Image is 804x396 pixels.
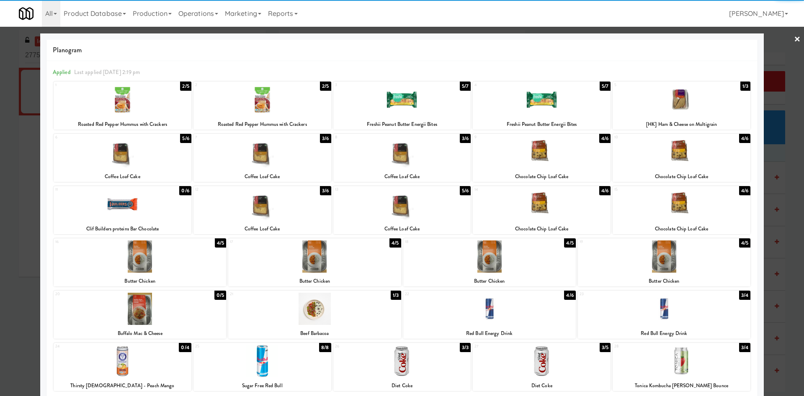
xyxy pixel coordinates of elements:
[335,224,470,234] div: Coffee Loaf Cake
[613,343,750,391] div: 283/4Tonica Kombucha [PERSON_NAME] Bounce
[333,119,471,130] div: Freshii Peanut Butter Energii Bites
[564,291,575,300] div: 4/6
[180,82,191,91] div: 2/5
[55,343,122,350] div: 24
[580,291,664,298] div: 23
[54,171,191,182] div: Coffee Loaf Cake
[474,343,541,350] div: 27
[600,343,611,352] div: 3/5
[195,224,330,234] div: Coffee Loaf Cake
[564,238,575,248] div: 4/5
[578,328,750,339] div: Red Bull Energy Drink
[229,328,399,339] div: Beef Barbacoa
[193,381,331,391] div: Sugar Free Red Bull
[405,238,490,245] div: 18
[405,328,575,339] div: Red Bull Energy Drink
[55,171,190,182] div: Coffee Loaf Cake
[739,291,750,300] div: 3/4
[195,343,262,350] div: 25
[739,134,750,143] div: 4/6
[320,134,331,143] div: 3/6
[473,381,611,391] div: Diet Coke
[460,82,471,91] div: 5/7
[403,291,576,339] div: 224/6Red Bull Energy Drink
[578,291,750,339] div: 233/4Red Bull Energy Drink
[613,186,750,234] div: 154/6Chocolate Chip Loaf Cake
[214,291,226,300] div: 0/5
[335,119,470,130] div: Freshii Peanut Butter Energii Bites
[578,238,750,286] div: 194/5Butter Chicken
[474,224,609,234] div: Chocolate Chip Loaf Cake
[74,68,140,76] span: Last applied [DATE] 2:19 pm
[195,381,330,391] div: Sugar Free Red Bull
[613,381,750,391] div: Tonica Kombucha [PERSON_NAME] Bounce
[335,82,402,89] div: 3
[335,134,402,141] div: 8
[794,27,801,53] a: ×
[55,291,140,298] div: 20
[403,328,576,339] div: Red Bull Energy Drink
[55,276,225,286] div: Butter Chicken
[473,186,611,234] div: 144/6Chocolate Chip Loaf Cake
[179,186,191,195] div: 0/6
[599,186,611,195] div: 4/6
[335,381,470,391] div: Diet Coke
[579,276,749,286] div: Butter Chicken
[55,134,122,141] div: 6
[474,186,541,193] div: 14
[600,82,611,91] div: 5/7
[228,328,401,339] div: Beef Barbacoa
[54,381,191,391] div: Thirsty [DEMOGRAPHIC_DATA] - Peach Mango
[460,134,471,143] div: 3/6
[193,119,331,130] div: Roasted Red Pepper Hummus with Crackers
[474,171,609,182] div: Chocolate Chip Loaf Cake
[54,328,226,339] div: Buffalo Mac & Cheese
[335,186,402,193] div: 13
[473,224,611,234] div: Chocolate Chip Loaf Cake
[473,82,611,130] div: 45/7Freshii Peanut Butter Energii Bites
[193,224,331,234] div: Coffee Loaf Cake
[55,238,140,245] div: 16
[54,119,191,130] div: Roasted Red Pepper Hummus with Crackers
[333,82,471,130] div: 35/7Freshii Peanut Butter Energii Bites
[54,291,226,339] div: 200/5Buffalo Mac & Cheese
[55,119,190,130] div: Roasted Red Pepper Hummus with Crackers
[474,381,609,391] div: Diet Coke
[335,343,402,350] div: 26
[215,238,226,248] div: 4/5
[53,44,751,56] span: Planogram
[613,119,750,130] div: [HK] Ham & Cheese on Multigrain
[54,82,191,130] div: 12/5Roasted Red Pepper Hummus with Crackers
[473,343,611,391] div: 273/5Diet Coke
[54,134,191,182] div: 65/6Coffee Loaf Cake
[333,134,471,182] div: 83/6Coffee Loaf Cake
[614,134,681,141] div: 10
[473,134,611,182] div: 94/6Chocolate Chip Loaf Cake
[614,224,749,234] div: Chocolate Chip Loaf Cake
[53,68,71,76] span: Applied
[54,343,191,391] div: 240/4Thirsty [DEMOGRAPHIC_DATA] - Peach Mango
[55,328,225,339] div: Buffalo Mac & Cheese
[319,343,331,352] div: 8/8
[403,276,576,286] div: Butter Chicken
[614,119,749,130] div: [HK] Ham & Cheese on Multigrain
[579,328,749,339] div: Red Bull Energy Drink
[739,238,750,248] div: 4/5
[179,343,191,352] div: 0/4
[405,276,575,286] div: Butter Chicken
[54,238,226,286] div: 164/5Butter Chicken
[333,224,471,234] div: Coffee Loaf Cake
[405,291,490,298] div: 22
[614,82,681,89] div: 5
[228,276,401,286] div: Butter Chicken
[739,186,750,195] div: 4/6
[613,82,750,130] div: 51/3[HK] Ham & Cheese on Multigrain
[389,238,401,248] div: 4/5
[55,82,122,89] div: 1
[193,171,331,182] div: Coffee Loaf Cake
[54,276,226,286] div: Butter Chicken
[473,119,611,130] div: Freshii Peanut Butter Energii Bites
[228,238,401,286] div: 174/5Butter Chicken
[614,343,681,350] div: 28
[195,171,330,182] div: Coffee Loaf Cake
